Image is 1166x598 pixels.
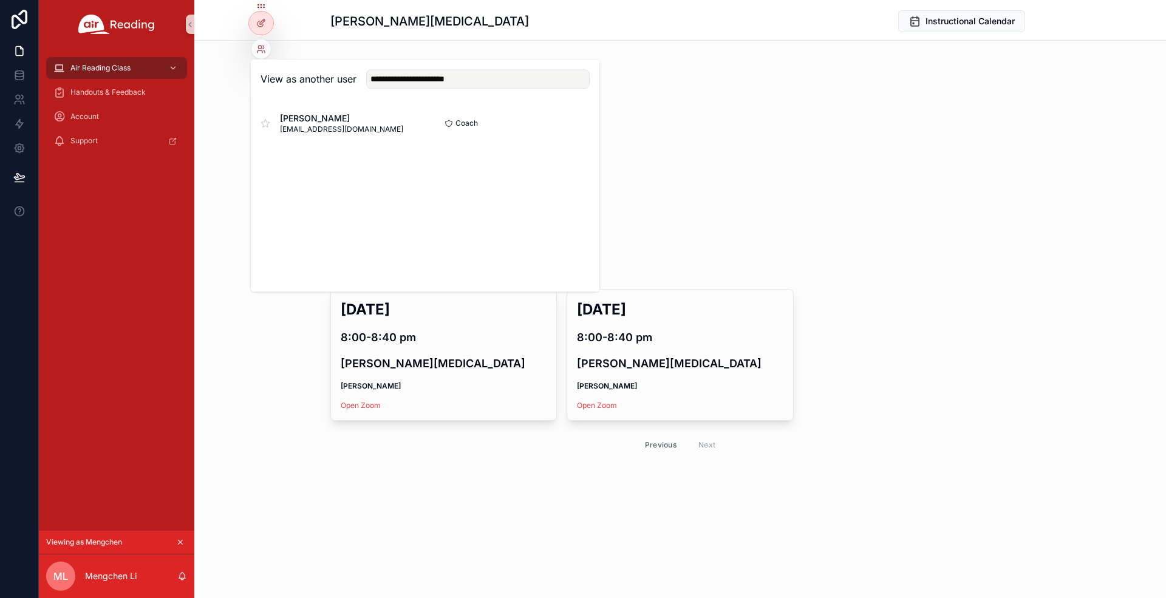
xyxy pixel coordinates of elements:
a: Open Zoom [341,401,381,410]
span: Account [70,112,99,121]
img: App logo [78,15,155,34]
h1: [PERSON_NAME][MEDICAL_DATA] [330,13,529,30]
span: Handouts & Feedback [70,87,146,97]
span: Support [70,136,98,146]
button: Instructional Calendar [898,10,1025,32]
span: Coach [455,118,478,128]
h4: [PERSON_NAME][MEDICAL_DATA] [577,355,783,372]
strong: [PERSON_NAME] [341,381,401,390]
a: Support [46,130,187,152]
h4: [PERSON_NAME][MEDICAL_DATA] [341,355,547,372]
span: ML [53,569,68,583]
span: [EMAIL_ADDRESS][DOMAIN_NAME] [280,124,403,134]
button: Previous [636,435,685,454]
a: Open Zoom [577,401,617,410]
h2: View as another user [261,72,356,86]
h4: 8:00-8:40 pm [577,329,783,345]
h2: [DATE] [341,299,547,319]
h4: 8:00-8:40 pm [341,329,547,345]
a: Handouts & Feedback [46,81,187,103]
span: Air Reading Class [70,63,131,73]
a: Account [46,106,187,127]
h2: [DATE] [577,299,783,319]
span: Viewing as Mengchen [46,537,122,547]
span: [PERSON_NAME] [280,112,403,124]
strong: [PERSON_NAME] [577,381,637,390]
div: scrollable content [39,49,194,168]
a: Air Reading Class [46,57,187,79]
span: Instructional Calendar [926,15,1015,27]
p: Mengchen Li [85,570,137,582]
